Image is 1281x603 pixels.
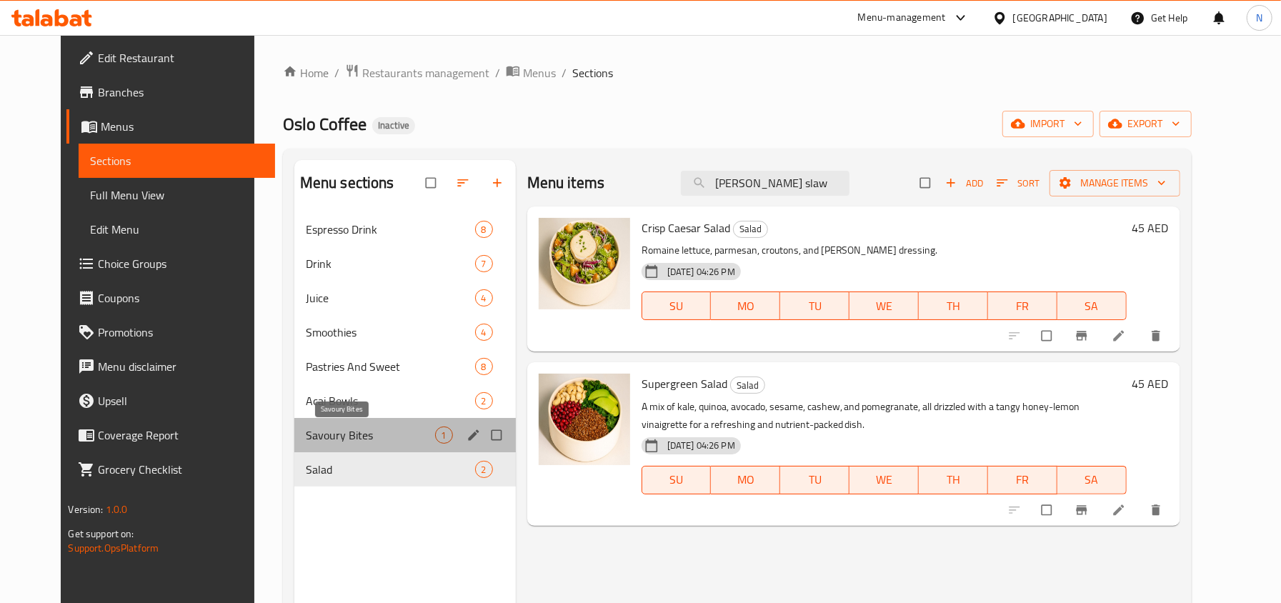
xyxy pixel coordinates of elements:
a: Menus [66,109,274,144]
span: Coupons [98,289,263,307]
span: Sections [572,64,613,81]
span: MO [717,469,774,490]
button: import [1002,111,1094,137]
div: Espresso Drink8 [294,212,516,246]
a: Edit menu item [1112,503,1129,517]
div: items [475,392,493,409]
span: Sort items [987,172,1050,194]
span: [DATE] 04:26 PM [662,265,741,279]
h6: 45 AED [1132,374,1169,394]
a: Sections [79,144,274,178]
span: Select to update [1033,497,1063,524]
span: Manage items [1061,174,1169,192]
p: Romaine lettuce, parmesan, croutons, and [PERSON_NAME] dressing. [642,241,1127,259]
a: Coupons [66,281,274,315]
div: [GEOGRAPHIC_DATA] [1013,10,1107,26]
button: WE [849,291,919,320]
span: Smoothies [306,324,475,341]
span: Upsell [98,392,263,409]
span: Salad [731,377,764,394]
span: SA [1063,296,1121,317]
span: Select to update [1033,322,1063,349]
a: Edit Menu [79,212,274,246]
span: Add item [942,172,987,194]
span: TU [786,469,844,490]
h2: Menu items [527,172,605,194]
a: Grocery Checklist [66,452,274,487]
span: Savoury Bites [306,427,435,444]
button: MO [711,466,780,494]
span: FR [994,296,1052,317]
div: Acai Bowls [306,392,475,409]
a: Restaurants management [345,64,489,82]
div: Inactive [372,117,415,134]
div: Smoothies4 [294,315,516,349]
button: FR [988,466,1057,494]
li: / [334,64,339,81]
button: WE [849,466,919,494]
a: Support.OpsPlatform [68,539,159,557]
img: Supergreen Salad [539,374,630,465]
span: import [1014,115,1082,133]
span: Menu disclaimer [98,358,263,375]
button: FR [988,291,1057,320]
li: / [495,64,500,81]
div: Drink7 [294,246,516,281]
a: Menus [506,64,556,82]
span: FR [994,469,1052,490]
button: TH [919,291,988,320]
span: Inactive [372,119,415,131]
div: Pastries And Sweet8 [294,349,516,384]
span: Drink [306,255,475,272]
span: 8 [476,223,492,236]
h6: 45 AED [1132,218,1169,238]
div: Salad2 [294,452,516,487]
button: SA [1057,291,1127,320]
a: Menu disclaimer [66,349,274,384]
span: N [1256,10,1262,26]
span: TU [786,296,844,317]
span: MO [717,296,774,317]
p: A mix of kale, quinoa, avocado, sesame, cashew, and pomegranate, all drizzled with a tangy honey-... [642,398,1127,434]
div: Salad [306,461,475,478]
a: Upsell [66,384,274,418]
a: Coverage Report [66,418,274,452]
span: TH [924,469,982,490]
span: Pastries And Sweet [306,358,475,375]
span: Sections [90,152,263,169]
button: Sort [993,172,1044,194]
button: Manage items [1050,170,1180,196]
div: items [475,358,493,375]
button: export [1100,111,1192,137]
h2: Menu sections [300,172,394,194]
div: items [475,324,493,341]
button: Branch-specific-item [1066,494,1100,526]
span: SU [648,296,706,317]
span: Espresso Drink [306,221,475,238]
div: Menu-management [858,9,946,26]
button: Add [942,172,987,194]
span: 1.0.0 [106,500,128,519]
div: items [475,255,493,272]
span: 1 [436,429,452,442]
button: MO [711,291,780,320]
a: Edit menu item [1112,329,1129,343]
a: Edit Restaurant [66,41,274,75]
a: Full Menu View [79,178,274,212]
nav: Menu sections [294,206,516,492]
span: Grocery Checklist [98,461,263,478]
span: Juice [306,289,475,307]
button: SA [1057,466,1127,494]
span: Sort [997,175,1040,191]
span: Salad [734,221,767,237]
div: items [435,427,453,444]
span: SU [648,469,706,490]
span: Choice Groups [98,255,263,272]
span: TH [924,296,982,317]
img: Crisp Caesar Salad [539,218,630,309]
button: Branch-specific-item [1066,320,1100,352]
button: TH [919,466,988,494]
input: search [681,171,849,196]
nav: breadcrumb [283,64,1192,82]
